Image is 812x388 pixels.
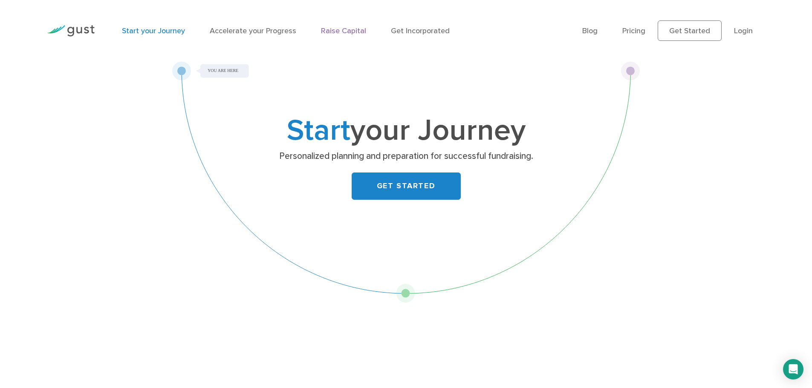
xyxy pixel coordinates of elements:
[783,359,803,379] div: Open Intercom Messenger
[47,25,95,37] img: Gust Logo
[287,112,350,148] span: Start
[391,26,450,35] a: Get Incorporated
[622,26,645,35] a: Pricing
[734,26,753,35] a: Login
[352,172,461,200] a: GET STARTED
[321,26,366,35] a: Raise Capital
[122,26,185,35] a: Start your Journey
[658,20,722,41] a: Get Started
[241,150,571,162] p: Personalized planning and preparation for successful fundraising.
[210,26,296,35] a: Accelerate your Progress
[582,26,598,35] a: Blog
[238,117,575,144] h1: your Journey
